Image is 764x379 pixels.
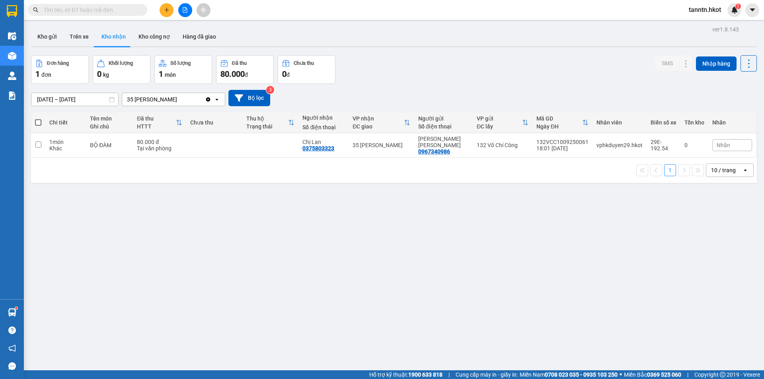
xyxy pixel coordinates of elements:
[8,362,16,370] span: message
[246,115,288,122] div: Thu hộ
[154,55,212,84] button: Số lượng1món
[742,167,748,173] svg: open
[684,142,704,148] div: 0
[282,69,286,79] span: 0
[93,55,150,84] button: Khối lượng0kg
[182,7,188,13] span: file-add
[41,72,51,78] span: đơn
[278,55,335,84] button: Chưa thu0đ
[44,6,138,14] input: Tìm tên, số ĐT hoặc mã đơn
[8,327,16,334] span: question-circle
[31,55,89,84] button: Đơn hàng1đơn
[31,93,118,106] input: Select a date range.
[197,3,210,17] button: aim
[176,27,222,46] button: Hàng đã giao
[49,119,82,126] div: Chi tiết
[302,115,345,121] div: Người nhận
[266,86,274,94] sup: 3
[545,371,618,378] strong: 0708 023 035 - 0935 103 250
[8,344,16,352] span: notification
[349,112,414,133] th: Toggle SortBy
[536,145,589,152] div: 18:01 [DATE]
[745,3,759,17] button: caret-down
[717,142,730,148] span: Nhãn
[687,370,688,379] span: |
[353,115,404,122] div: VP nhận
[532,112,592,133] th: Toggle SortBy
[8,32,16,40] img: warehouse-icon
[624,370,681,379] span: Miền Bắc
[160,3,173,17] button: plus
[353,123,404,130] div: ĐC giao
[190,119,238,126] div: Chưa thu
[8,52,16,60] img: warehouse-icon
[109,60,133,66] div: Khối lượng
[353,142,410,148] div: 35 [PERSON_NAME]
[49,145,82,152] div: Khác
[90,123,129,130] div: Ghi chú
[731,6,738,14] img: icon-new-feature
[216,55,274,84] button: Đã thu80.000đ
[242,112,298,133] th: Toggle SortBy
[418,115,469,122] div: Người gửi
[711,166,736,174] div: 10 / trang
[448,370,450,379] span: |
[31,27,63,46] button: Kho gửi
[49,139,82,145] div: 1 món
[720,372,725,377] span: copyright
[664,164,676,176] button: 1
[647,371,681,378] strong: 0369 525 060
[418,148,450,155] div: 0967340986
[477,123,522,130] div: ĐC lấy
[214,96,220,103] svg: open
[735,4,741,9] sup: 1
[201,7,206,13] span: aim
[7,5,17,17] img: logo-vxr
[682,5,727,15] span: tanntn.hkot
[97,69,101,79] span: 0
[159,69,163,79] span: 1
[137,115,176,122] div: Đã thu
[418,136,469,148] div: Nguyễn Tùng anh
[178,3,192,17] button: file-add
[712,119,752,126] div: Nhãn
[477,142,528,148] div: 132 Võ Chí Công
[536,115,582,122] div: Mã GD
[127,95,177,103] div: 35 [PERSON_NAME]
[8,72,16,80] img: warehouse-icon
[369,370,442,379] span: Hỗ trợ kỹ thuật:
[133,112,186,133] th: Toggle SortBy
[137,139,182,145] div: 80.000 đ
[246,123,288,130] div: Trạng thái
[302,124,345,130] div: Số điện thoại
[286,72,290,78] span: đ
[302,139,345,145] div: Chị Lan
[103,72,109,78] span: kg
[651,139,676,152] div: 29E-192.54
[749,6,756,14] span: caret-down
[712,25,739,34] div: ver 1.8.143
[165,72,176,78] span: món
[8,91,16,100] img: solution-icon
[245,72,248,78] span: đ
[520,370,618,379] span: Miền Nam
[655,56,679,70] button: SMS
[137,123,176,130] div: HTTT
[302,145,334,152] div: 0375803323
[132,27,176,46] button: Kho công nợ
[536,123,582,130] div: Ngày ĐH
[15,307,18,309] sup: 1
[477,115,522,122] div: VP gửi
[408,371,442,378] strong: 1900 633 818
[456,370,518,379] span: Cung cấp máy in - giấy in:
[596,142,643,148] div: vphkduyen29.hkot
[294,60,314,66] div: Chưa thu
[232,60,247,66] div: Đã thu
[170,60,191,66] div: Số lượng
[473,112,532,133] th: Toggle SortBy
[737,4,739,9] span: 1
[164,7,170,13] span: plus
[90,142,129,148] div: BỘ ĐÀM
[33,7,39,13] span: search
[696,56,737,71] button: Nhập hàng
